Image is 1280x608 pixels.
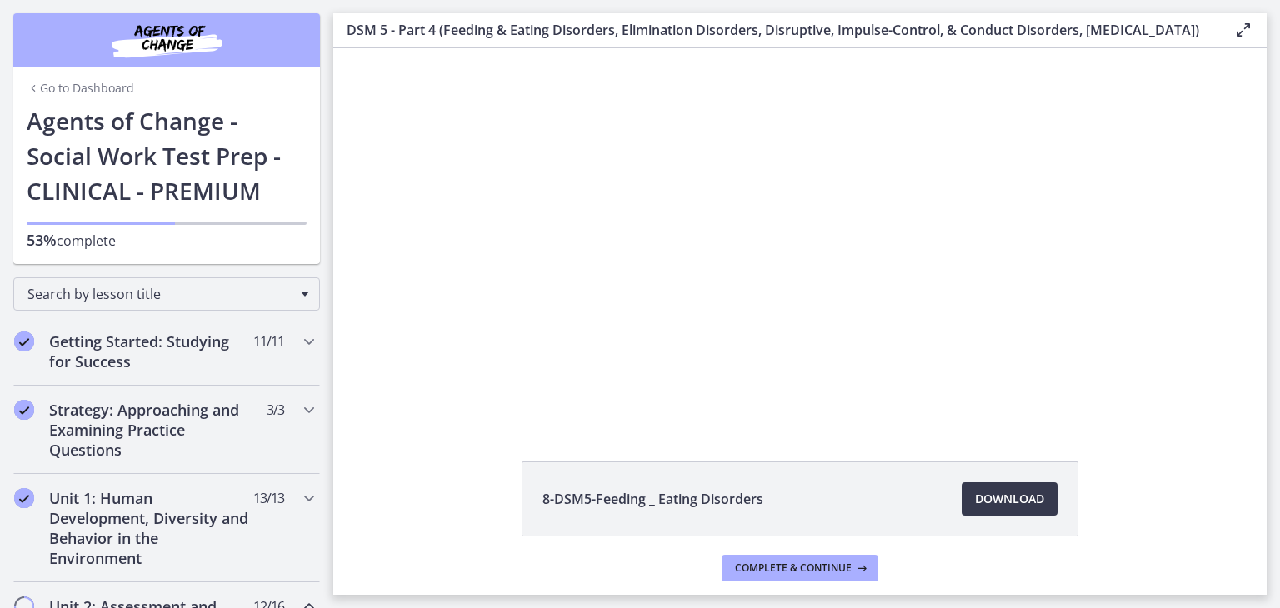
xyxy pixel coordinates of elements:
[735,561,852,575] span: Complete & continue
[975,489,1044,509] span: Download
[27,80,134,97] a: Go to Dashboard
[542,489,763,509] span: 8-DSM5-Feeding _ Eating Disorders
[333,48,1267,423] iframe: Video Lesson
[27,285,292,303] span: Search by lesson title
[27,103,307,208] h1: Agents of Change - Social Work Test Prep - CLINICAL - PREMIUM
[14,400,34,420] i: Completed
[14,331,34,351] i: Completed
[722,555,878,581] button: Complete & continue
[67,20,267,60] img: Agents of Change
[253,488,284,508] span: 13 / 13
[14,488,34,508] i: Completed
[267,400,284,420] span: 3 / 3
[27,230,307,251] p: complete
[347,20,1207,40] h3: DSM 5 - Part 4 (Feeding & Eating Disorders, Elimination Disorders, Disruptive, Impulse-Control, &...
[49,488,252,568] h2: Unit 1: Human Development, Diversity and Behavior in the Environment
[13,277,320,311] div: Search by lesson title
[49,331,252,371] h2: Getting Started: Studying for Success
[253,331,284,351] span: 11 / 11
[962,482,1057,516] a: Download
[49,400,252,460] h2: Strategy: Approaching and Examining Practice Questions
[27,230,57,250] span: 53%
